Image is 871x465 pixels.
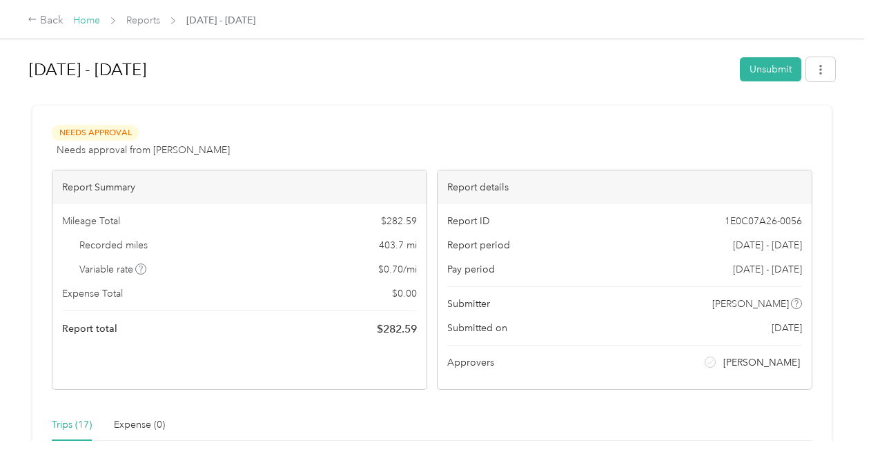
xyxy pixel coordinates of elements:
span: Report period [447,238,510,253]
span: Pay period [447,262,495,277]
a: Reports [126,14,160,26]
div: Report details [438,170,812,204]
h1: Sep 22 - 28, 2025 [29,53,730,86]
div: Expense (0) [114,417,165,433]
span: Submitted on [447,321,507,335]
div: Back [28,12,63,29]
span: [DATE] - [DATE] [733,238,802,253]
iframe: Everlance-gr Chat Button Frame [794,388,871,465]
span: [DATE] - [DATE] [186,13,255,28]
div: Trips (17) [52,417,92,433]
button: Unsubmit [740,57,801,81]
span: Expense Total [62,286,123,301]
span: Report total [62,321,117,336]
span: Report ID [447,214,490,228]
span: Needs Approval [52,125,139,141]
span: [PERSON_NAME] [712,297,789,311]
div: Report Summary [52,170,427,204]
span: Variable rate [79,262,147,277]
span: [PERSON_NAME] [723,355,800,370]
span: Approvers [447,355,494,370]
span: $ 0.70 / mi [378,262,417,277]
span: Mileage Total [62,214,120,228]
span: 1E0C07A26-0056 [725,214,802,228]
span: 403.7 mi [379,238,417,253]
span: $ 0.00 [392,286,417,301]
a: Home [73,14,100,26]
span: Recorded miles [79,238,148,253]
span: $ 282.59 [377,321,417,337]
span: $ 282.59 [381,214,417,228]
span: Needs approval from [PERSON_NAME] [57,143,230,157]
span: Submitter [447,297,490,311]
span: [DATE] - [DATE] [733,262,802,277]
span: [DATE] [772,321,802,335]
